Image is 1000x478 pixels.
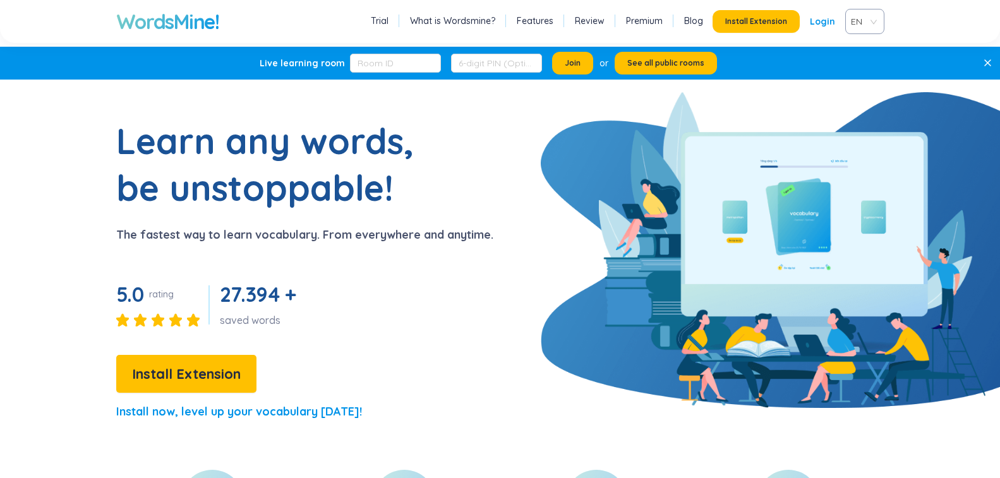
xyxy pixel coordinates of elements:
[725,16,787,27] span: Install Extension
[851,12,874,31] span: VIE
[220,282,296,307] span: 27.394 +
[116,355,256,393] button: Install Extension
[371,15,389,27] a: Trial
[575,15,605,27] a: Review
[116,117,432,211] h1: Learn any words, be unstoppable!
[116,282,144,307] span: 5.0
[713,10,800,33] button: Install Extension
[260,57,345,69] div: Live learning room
[599,56,608,70] div: or
[116,226,493,244] p: The fastest way to learn vocabulary. From everywhere and anytime.
[615,52,717,75] button: See all public rooms
[220,313,301,327] div: saved words
[451,54,542,73] input: 6-digit PIN (Optional)
[565,58,581,68] span: Join
[149,288,174,301] div: rating
[116,9,219,34] a: WordsMine!
[627,58,704,68] span: See all public rooms
[116,369,256,381] a: Install Extension
[810,10,835,33] a: Login
[684,15,703,27] a: Blog
[350,54,441,73] input: Room ID
[626,15,663,27] a: Premium
[517,15,553,27] a: Features
[132,363,241,385] span: Install Extension
[116,403,362,421] p: Install now, level up your vocabulary [DATE]!
[410,15,495,27] a: What is Wordsmine?
[552,52,593,75] button: Join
